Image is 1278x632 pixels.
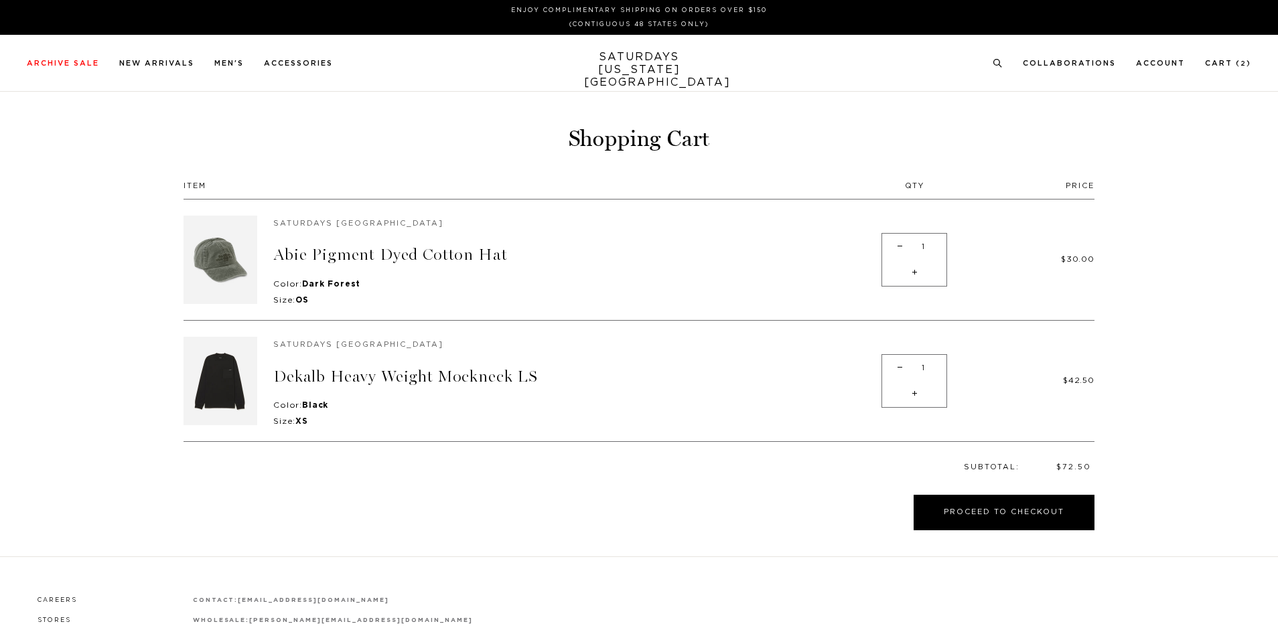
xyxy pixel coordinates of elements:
a: New Arrivals [119,60,194,67]
a: Men's [214,60,244,67]
p: (Contiguous 48 States Only) [32,19,1246,29]
a: Archive Sale [27,60,99,67]
a: Careers [38,597,77,603]
span: + [906,260,924,286]
a: SATURDAYS[US_STATE][GEOGRAPHIC_DATA] [584,51,695,89]
strong: Black [302,401,328,409]
a: [PERSON_NAME][EMAIL_ADDRESS][DOMAIN_NAME] [249,617,472,623]
img: Black | Dekalb Heavy Weight Mockneck LS [184,337,257,425]
small: Subtotal: [964,463,1019,472]
th: Qty [875,173,954,200]
p: Color: [273,400,875,411]
a: Cart (2) [1205,60,1251,67]
p: Enjoy Complimentary Shipping on Orders Over $150 [32,5,1246,15]
a: Collaborations [1023,60,1116,67]
strong: Dark Forest [302,280,360,288]
h5: Saturdays [GEOGRAPHIC_DATA] [273,219,875,228]
h1: Shopping Cart [184,125,1094,153]
button: Proceed to Checkout [914,495,1094,530]
strong: OS [295,296,309,304]
p: Color: [273,279,875,290]
img: Dark Forest | Abie Pigment Dyed Cotton Hat [184,216,257,304]
a: Stores [38,617,71,623]
span: $42.50 [1063,376,1094,384]
a: Abie Pigment Dyed Cotton Hat [273,245,508,264]
span: + [906,381,924,407]
p: Size: [273,416,875,427]
span: - [891,355,909,381]
p: Size: [273,295,875,306]
a: Accessories [264,60,333,67]
th: Price [954,173,1094,200]
span: - [891,234,909,260]
strong: contact: [193,597,238,603]
strong: wholesale: [193,617,250,623]
h5: Saturdays [GEOGRAPHIC_DATA] [273,340,875,349]
small: 2 [1240,61,1247,67]
a: [EMAIL_ADDRESS][DOMAIN_NAME] [238,597,388,603]
span: $30.00 [1061,255,1094,263]
th: Item [184,173,875,200]
a: Account [1136,60,1185,67]
a: Dekalb Heavy Weight Mockneck LS [273,367,538,386]
strong: XS [295,417,308,425]
span: $72.50 [1056,463,1091,471]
